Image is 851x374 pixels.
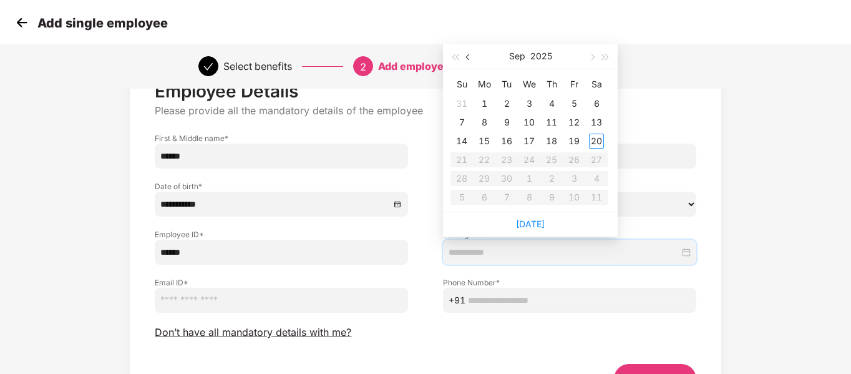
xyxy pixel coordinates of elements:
[454,134,469,149] div: 14
[450,132,473,150] td: 2025-09-14
[155,181,408,192] label: Date of birth
[563,132,585,150] td: 2025-09-19
[522,134,537,149] div: 17
[585,132,608,150] td: 2025-09-20
[477,115,492,130] div: 8
[155,229,408,240] label: Employee ID
[540,74,563,94] th: Th
[563,74,585,94] th: Fr
[518,132,540,150] td: 2025-09-17
[589,134,604,149] div: 20
[223,56,292,76] div: Select benefits
[449,293,465,307] span: +91
[518,94,540,113] td: 2025-09-03
[544,134,559,149] div: 18
[522,115,537,130] div: 10
[378,56,486,76] div: Add employee details
[203,62,213,72] span: check
[477,134,492,149] div: 15
[155,326,351,339] span: Don’t have all mandatory details with me?
[585,94,608,113] td: 2025-09-06
[37,16,168,31] p: Add single employee
[443,277,696,288] label: Phone Number
[12,13,31,32] img: svg+xml;base64,PHN2ZyB4bWxucz0iaHR0cDovL3d3dy53My5vcmcvMjAwMC9zdmciIHdpZHRoPSIzMCIgaGVpZ2h0PSIzMC...
[495,132,518,150] td: 2025-09-16
[473,132,495,150] td: 2025-09-15
[589,115,604,130] div: 13
[567,96,581,111] div: 5
[530,44,552,69] button: 2025
[155,81,696,102] p: Employee Details
[473,74,495,94] th: Mo
[589,96,604,111] div: 6
[495,113,518,132] td: 2025-09-09
[567,134,581,149] div: 19
[585,113,608,132] td: 2025-09-13
[540,132,563,150] td: 2025-09-18
[155,133,408,144] label: First & Middle name
[450,74,473,94] th: Su
[499,96,514,111] div: 2
[450,94,473,113] td: 2025-08-31
[477,96,492,111] div: 1
[499,115,514,130] div: 9
[567,115,581,130] div: 12
[495,74,518,94] th: Tu
[516,219,545,229] a: [DATE]
[454,96,469,111] div: 31
[155,277,408,288] label: Email ID
[518,74,540,94] th: We
[360,61,366,73] span: 2
[450,113,473,132] td: 2025-09-07
[563,113,585,132] td: 2025-09-12
[473,94,495,113] td: 2025-09-01
[509,44,525,69] button: Sep
[540,113,563,132] td: 2025-09-11
[495,94,518,113] td: 2025-09-02
[499,134,514,149] div: 16
[540,94,563,113] td: 2025-09-04
[454,115,469,130] div: 7
[473,113,495,132] td: 2025-09-08
[544,115,559,130] div: 11
[155,104,696,117] p: Please provide all the mandatory details of the employee
[585,74,608,94] th: Sa
[563,94,585,113] td: 2025-09-05
[522,96,537,111] div: 3
[518,113,540,132] td: 2025-09-10
[544,96,559,111] div: 4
